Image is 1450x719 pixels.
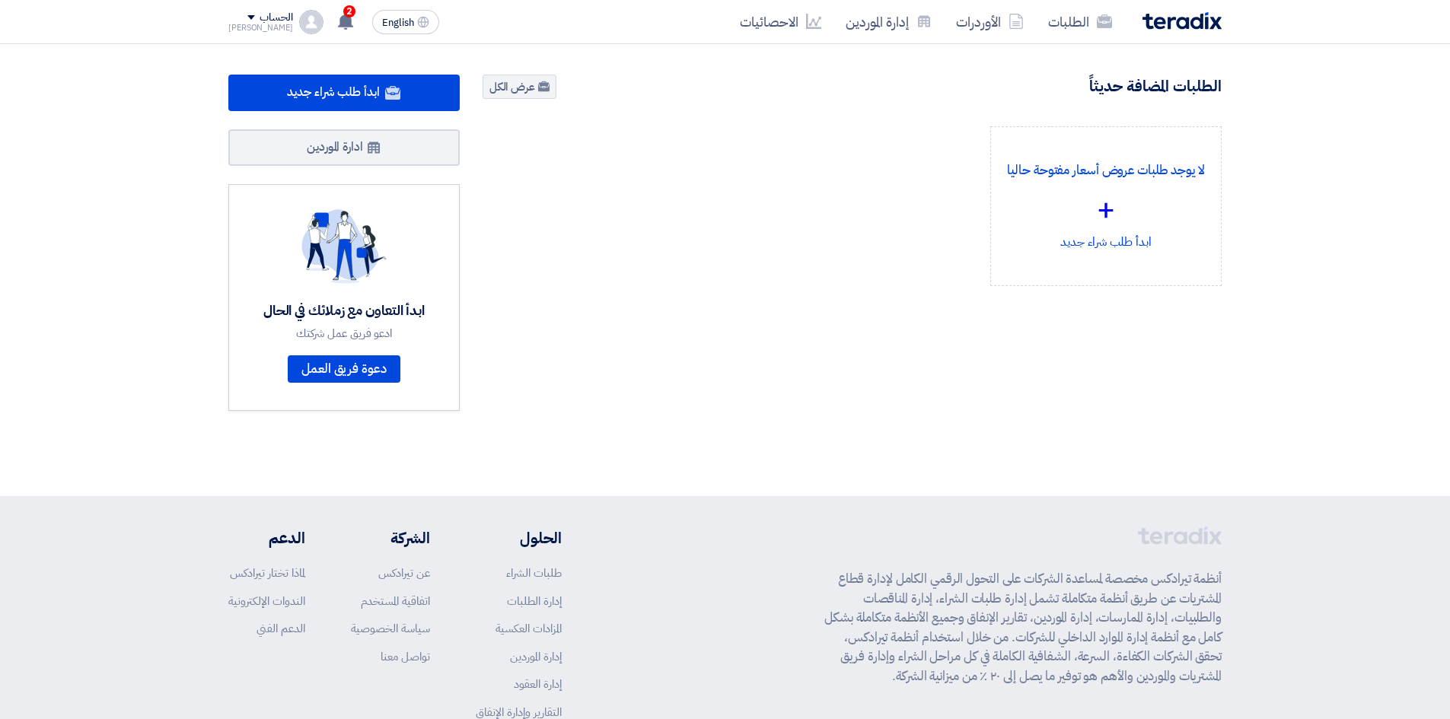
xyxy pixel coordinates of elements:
[351,620,430,637] a: سياسة الخصوصية
[257,620,305,637] a: الدعم الفني
[476,527,562,549] li: الحلول
[728,4,833,40] a: الاحصائيات
[228,593,305,609] a: الندوات الإلكترونية
[1089,76,1222,96] h4: الطلبات المضافة حديثاً
[1142,12,1222,30] img: Teradix logo
[301,209,387,284] img: invite_your_team.svg
[343,5,355,17] span: 2
[506,565,562,581] a: طلبات الشراء
[1003,187,1209,233] div: +
[1036,4,1124,40] a: الطلبات
[1003,139,1209,273] div: ابدأ طلب شراء جديد
[381,648,430,665] a: تواصل معنا
[263,302,425,320] div: ابدأ التعاون مع زملائك في الحال
[1003,161,1209,180] p: لا يوجد طلبات عروض أسعار مفتوحة حاليا
[824,569,1222,686] p: أنظمة تيرادكس مخصصة لمساعدة الشركات على التحول الرقمي الكامل لإدارة قطاع المشتريات عن طريق أنظمة ...
[378,565,430,581] a: عن تيرادكس
[351,527,430,549] li: الشركة
[228,129,460,166] a: ادارة الموردين
[260,11,292,24] div: الحساب
[288,355,400,383] a: دعوة فريق العمل
[496,620,562,637] a: المزادات العكسية
[361,593,430,609] a: اتفاقية المستخدم
[287,83,379,101] span: ابدأ طلب شراء جديد
[483,75,556,99] a: عرض الكل
[510,648,562,665] a: إدارة الموردين
[263,326,425,340] div: ادعو فريق عمل شركتك
[230,565,305,581] a: لماذا تختار تيرادكس
[372,10,439,34] button: English
[514,676,562,692] a: إدارة العقود
[507,593,562,609] a: إدارة الطلبات
[299,10,323,34] img: profile_test.png
[228,527,305,549] li: الدعم
[944,4,1036,40] a: الأوردرات
[382,17,414,28] span: English
[228,24,293,32] div: [PERSON_NAME]
[833,4,944,40] a: إدارة الموردين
